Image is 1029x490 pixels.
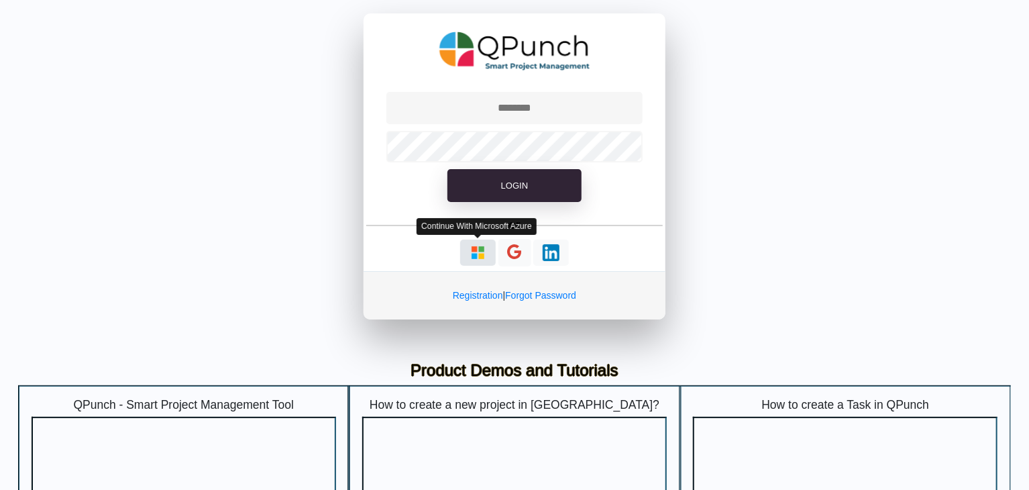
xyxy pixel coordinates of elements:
[501,181,528,191] span: Login
[362,398,667,412] h5: How to create a new project in [GEOGRAPHIC_DATA]?
[453,290,503,301] a: Registration
[505,290,576,301] a: Forgot Password
[439,27,590,75] img: QPunch
[364,271,665,320] div: |
[543,244,559,261] img: Loading...
[32,398,336,412] h5: QPunch - Smart Project Management Tool
[447,169,582,203] button: Login
[28,361,1001,381] h3: Product Demos and Tutorials
[693,398,997,412] h5: How to create a Task in QPunch
[417,218,537,235] div: Continue With Microsoft Azure
[533,240,569,266] button: Continue With LinkedIn
[498,239,531,266] button: Continue With Google
[470,244,486,261] img: Loading...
